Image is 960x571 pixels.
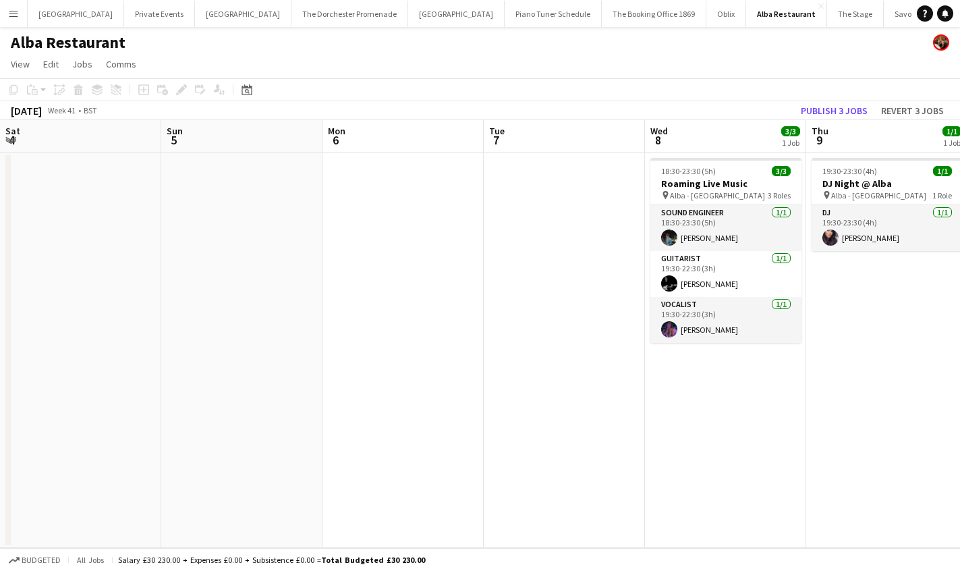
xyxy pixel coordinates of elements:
span: 19:30-23:30 (4h) [822,166,877,176]
div: Salary £30 230.00 + Expenses £0.00 + Subsistence £0.00 = [118,555,425,565]
button: [GEOGRAPHIC_DATA] [408,1,505,27]
span: 9 [810,132,828,148]
div: 1 Job [782,138,799,148]
h3: Roaming Live Music [650,178,801,190]
span: 5 [165,132,183,148]
span: 6 [326,132,345,148]
button: Budgeted [7,553,63,568]
button: Publish 3 jobs [795,102,873,119]
button: Private Events [124,1,195,27]
span: Total Budgeted £30 230.00 [321,555,425,565]
span: 18:30-23:30 (5h) [661,166,716,176]
a: Edit [38,55,64,73]
h1: Alba Restaurant [11,32,125,53]
span: 7 [487,132,505,148]
span: Tue [489,125,505,137]
span: Sat [5,125,20,137]
a: Jobs [67,55,98,73]
span: 3/3 [781,126,800,136]
button: Savoy - Gallery [884,1,957,27]
a: Comms [101,55,142,73]
span: 4 [3,132,20,148]
span: View [11,58,30,70]
button: The Booking Office 1869 [602,1,706,27]
span: Alba - [GEOGRAPHIC_DATA] [831,190,926,200]
span: 1 Role [932,190,952,200]
button: The Dorchester Promenade [291,1,408,27]
span: 1/1 [933,166,952,176]
span: Budgeted [22,555,61,565]
span: Comms [106,58,136,70]
button: [GEOGRAPHIC_DATA] [195,1,291,27]
span: Thu [812,125,828,137]
div: [DATE] [11,104,42,117]
span: 3/3 [772,166,791,176]
a: View [5,55,35,73]
button: Alba Restaurant [746,1,827,27]
span: 3 Roles [768,190,791,200]
span: 8 [648,132,668,148]
span: Jobs [72,58,92,70]
span: Mon [328,125,345,137]
span: All jobs [74,555,107,565]
app-job-card: 18:30-23:30 (5h)3/3Roaming Live Music Alba - [GEOGRAPHIC_DATA]3 RolesSound Engineer1/118:30-23:30... [650,158,801,343]
button: Revert 3 jobs [876,102,949,119]
button: [GEOGRAPHIC_DATA] [28,1,124,27]
app-card-role: Guitarist1/119:30-22:30 (3h)[PERSON_NAME] [650,251,801,297]
app-card-role: Sound Engineer1/118:30-23:30 (5h)[PERSON_NAME] [650,205,801,251]
span: Week 41 [45,105,78,115]
span: Sun [167,125,183,137]
span: Alba - [GEOGRAPHIC_DATA] [670,190,765,200]
button: The Stage [827,1,884,27]
div: BST [84,105,97,115]
app-card-role: Vocalist1/119:30-22:30 (3h)[PERSON_NAME] [650,297,801,343]
span: Wed [650,125,668,137]
button: Piano Tuner Schedule [505,1,602,27]
button: Oblix [706,1,746,27]
app-user-avatar: Rosie Skuse [933,34,949,51]
span: Edit [43,58,59,70]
